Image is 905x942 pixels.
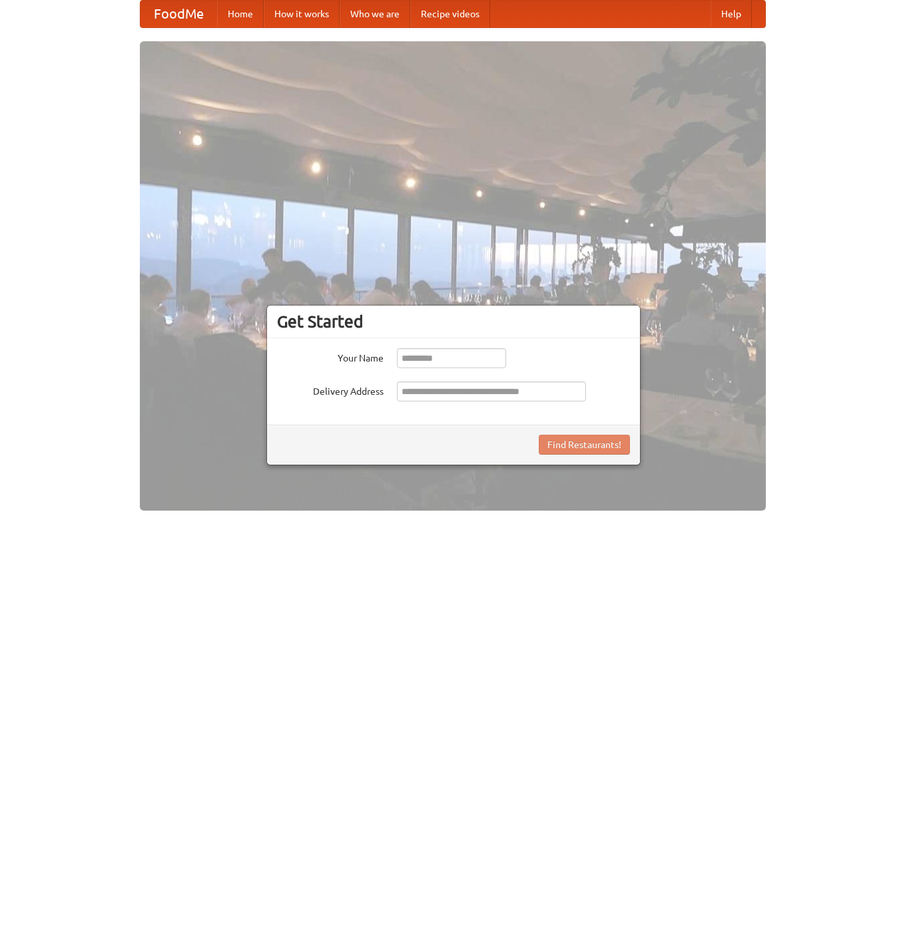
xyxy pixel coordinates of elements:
[277,348,384,365] label: Your Name
[217,1,264,27] a: Home
[277,312,630,332] h3: Get Started
[141,1,217,27] a: FoodMe
[277,381,384,398] label: Delivery Address
[264,1,340,27] a: How it works
[340,1,410,27] a: Who we are
[711,1,752,27] a: Help
[539,435,630,455] button: Find Restaurants!
[410,1,490,27] a: Recipe videos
